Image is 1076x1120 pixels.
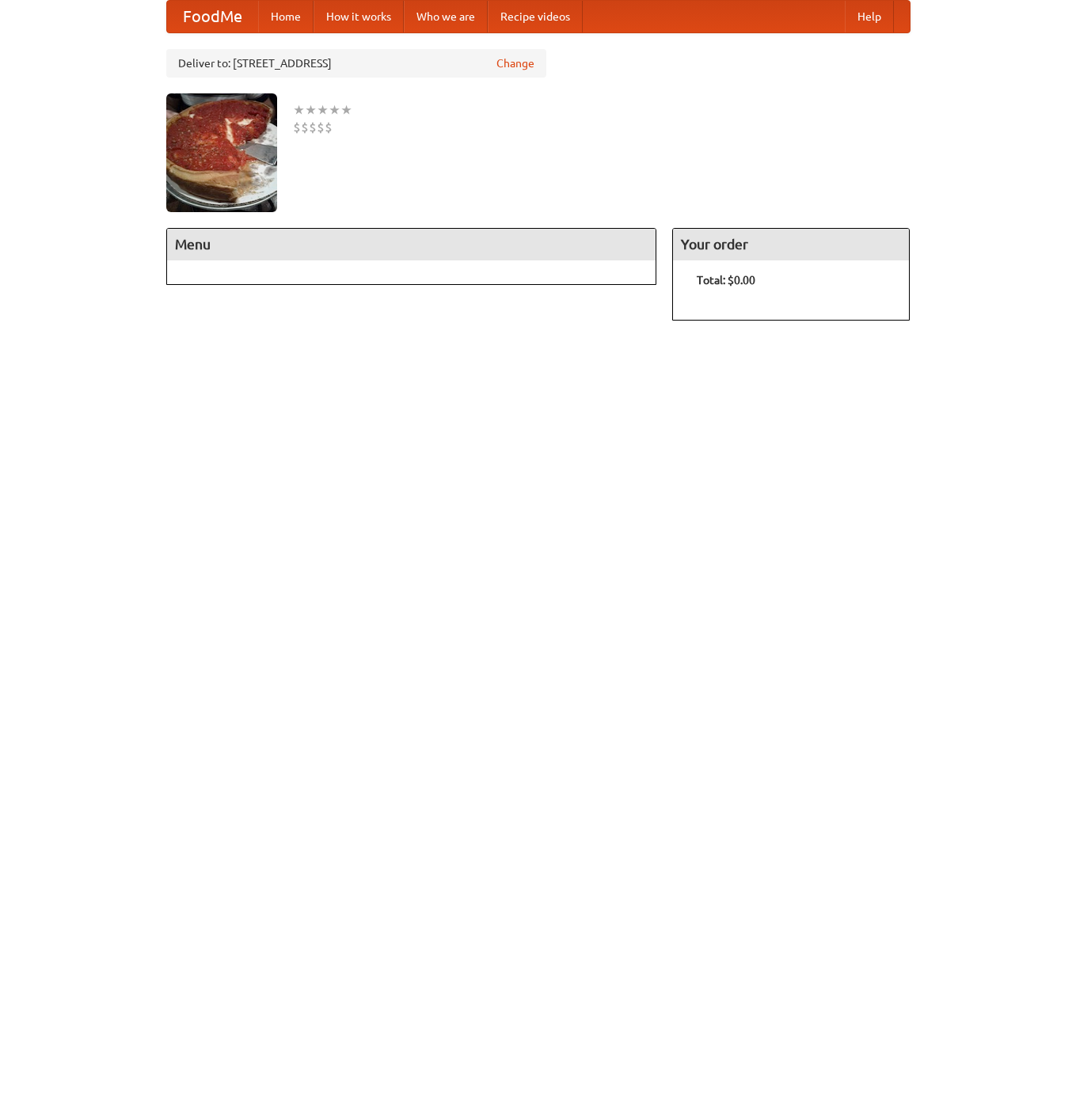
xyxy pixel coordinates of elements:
a: Recipe videos [488,1,583,32]
li: ★ [305,101,317,119]
h4: Your order [673,229,909,260]
a: Help [845,1,894,32]
li: $ [317,119,325,136]
li: ★ [317,101,329,119]
li: $ [293,119,301,136]
li: ★ [340,101,352,119]
li: $ [325,119,333,136]
a: How it works [314,1,404,32]
div: Deliver to: [STREET_ADDRESS] [166,49,546,78]
a: FoodMe [167,1,258,32]
li: $ [309,119,317,136]
a: Change [496,55,534,71]
h4: Menu [167,229,656,260]
li: ★ [329,101,340,119]
img: angular.jpg [166,93,277,212]
b: Total: $0.00 [697,274,755,287]
a: Home [258,1,314,32]
li: $ [301,119,309,136]
li: ★ [293,101,305,119]
a: Who we are [404,1,488,32]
